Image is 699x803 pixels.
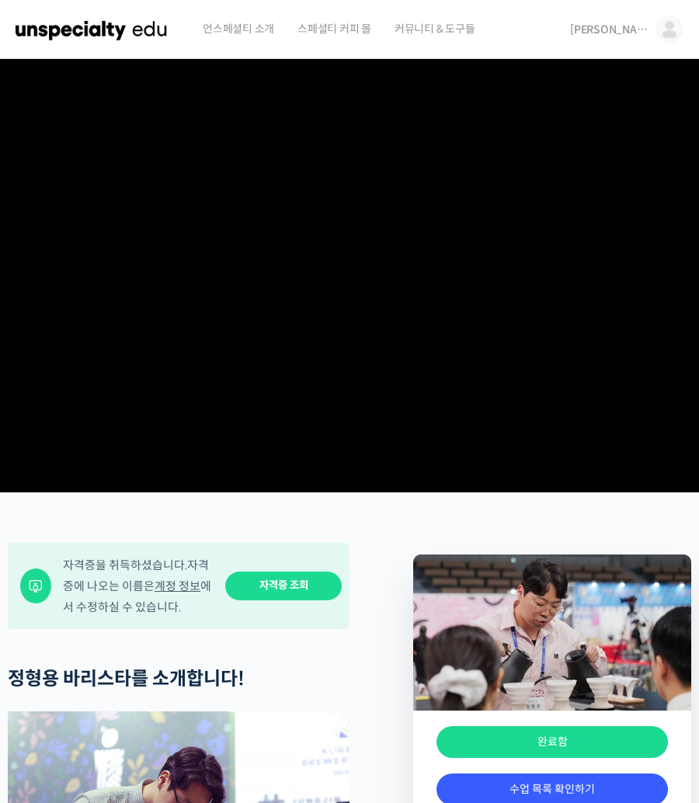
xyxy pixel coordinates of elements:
[436,726,668,758] div: 완료함
[155,579,200,593] a: 계정 정보
[225,572,342,600] a: 자격증 조회
[63,554,215,617] div: 자격증을 취득하셨습니다. 자격증에 나오는 이름은 에서 수정하실 수 있습니다.
[8,667,245,690] strong: 정형용 바리스타를 소개합니다!
[570,23,648,36] span: [PERSON_NAME]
